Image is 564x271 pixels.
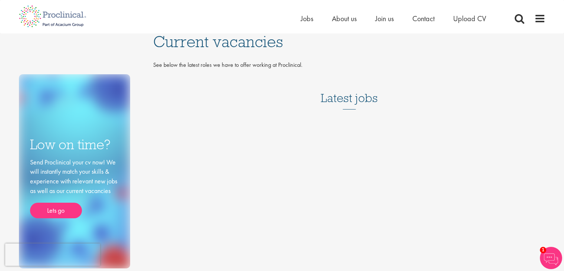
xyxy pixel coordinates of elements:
[30,203,82,218] a: Lets go
[153,61,545,69] p: See below the latest roles we have to offer working at Proclinical.
[412,14,435,23] a: Contact
[375,14,394,23] a: Join us
[321,73,378,110] h3: Latest jobs
[332,14,357,23] a: About us
[30,137,119,152] h3: Low on time?
[540,247,562,269] img: Chatbot
[301,14,313,23] a: Jobs
[453,14,486,23] a: Upload CV
[153,32,283,52] span: Current vacancies
[540,247,546,253] span: 1
[5,244,100,266] iframe: reCAPTCHA
[30,157,119,219] div: Send Proclinical your cv now! We will instantly match your skills & experience with relevant new ...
